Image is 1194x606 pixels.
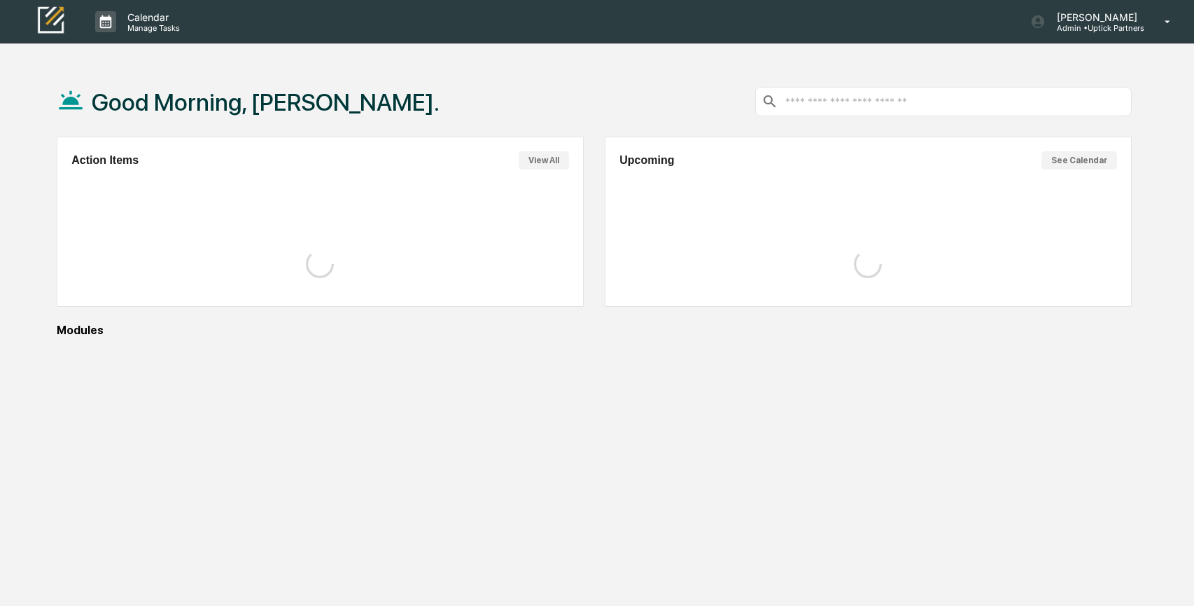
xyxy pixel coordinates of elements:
h2: Action Items [71,154,139,167]
p: Calendar [116,11,187,23]
p: Manage Tasks [116,23,187,33]
div: Modules [57,324,1131,337]
img: logo [34,5,67,38]
button: View All [519,151,569,170]
h2: Upcoming [619,154,674,167]
button: See Calendar [1041,151,1117,170]
p: Admin • Uptick Partners [1046,23,1144,33]
p: [PERSON_NAME] [1046,11,1144,23]
h1: Good Morning, [PERSON_NAME]. [92,88,440,116]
